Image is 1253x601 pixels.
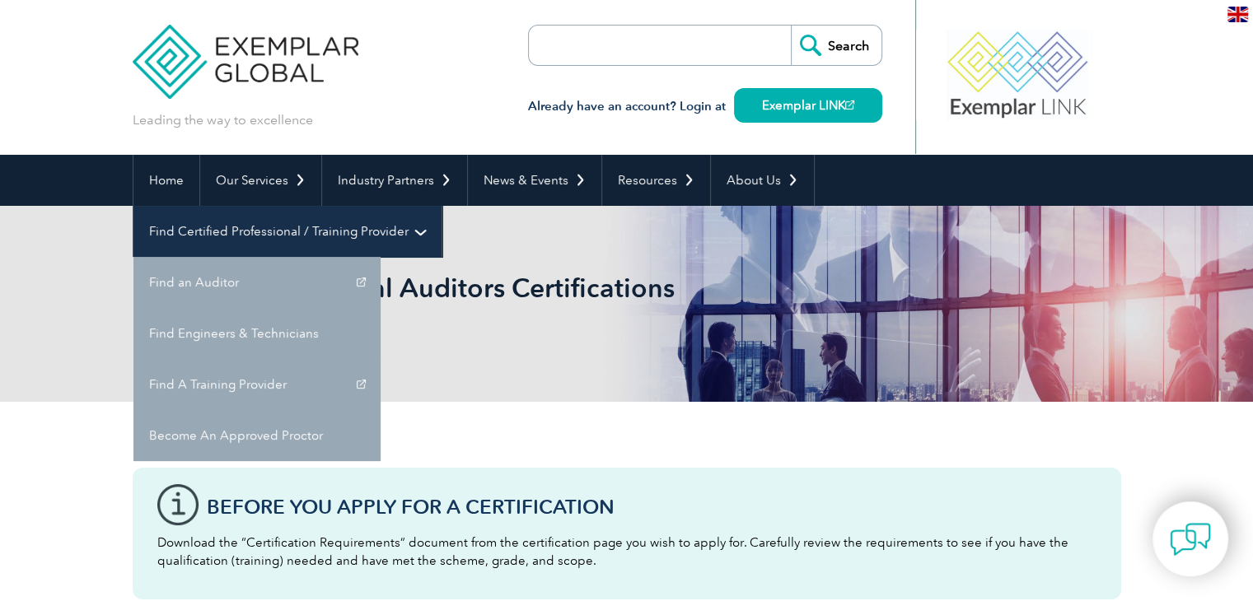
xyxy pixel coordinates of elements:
[528,96,882,117] h3: Already have an account? Login at
[468,155,601,206] a: News & Events
[133,206,442,257] a: Find Certified Professional / Training Provider
[200,155,321,206] a: Our Services
[157,533,1096,570] p: Download the “Certification Requirements” document from the certification page you wish to apply ...
[791,26,881,65] input: Search
[602,155,710,206] a: Resources
[133,257,381,308] a: Find an Auditor
[1170,519,1211,560] img: contact-chat.png
[322,155,467,206] a: Industry Partners
[207,496,1096,517] h3: Before You Apply For a Certification
[133,410,381,461] a: Become An Approved Proctor
[845,100,854,109] img: open_square.png
[133,155,199,206] a: Home
[133,272,765,336] h1: Browse All Individual Auditors Certifications by Category
[711,155,814,206] a: About Us
[734,88,882,123] a: Exemplar LINK
[133,359,381,410] a: Find A Training Provider
[1227,7,1248,22] img: en
[133,111,313,129] p: Leading the way to excellence
[133,308,381,359] a: Find Engineers & Technicians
